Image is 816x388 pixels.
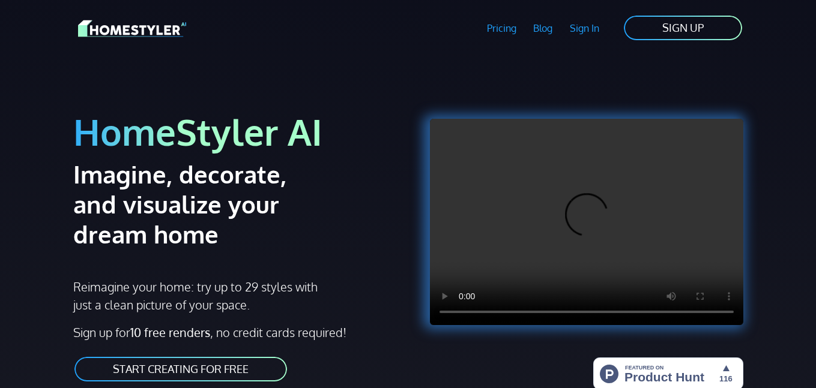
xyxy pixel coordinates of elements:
h2: Imagine, decorate, and visualize your dream home [73,159,336,249]
a: SIGN UP [623,14,743,41]
p: Sign up for , no credit cards required! [73,323,401,341]
img: HomeStyler AI logo [78,18,186,39]
p: Reimagine your home: try up to 29 styles with just a clean picture of your space. [73,278,319,314]
a: Blog [525,14,561,42]
a: START CREATING FOR FREE [73,356,288,383]
a: Sign In [561,14,608,42]
h1: HomeStyler AI [73,109,401,154]
strong: 10 free renders [130,324,210,340]
a: Pricing [478,14,525,42]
